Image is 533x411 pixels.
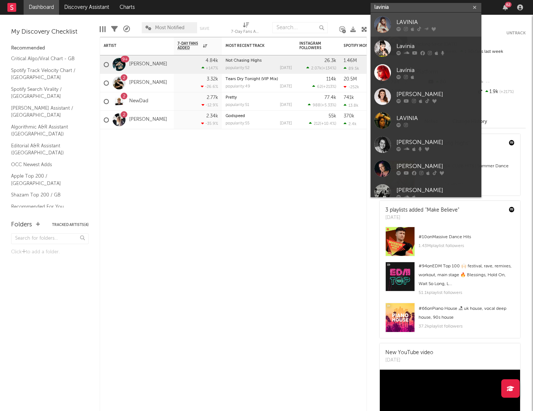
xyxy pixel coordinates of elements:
[11,248,89,257] div: Click to add a folder.
[385,357,433,364] div: [DATE]
[226,96,237,100] a: Pretty
[11,55,81,63] a: Critical Algo/Viral Chart - GB
[396,42,478,51] div: Lavinia
[396,138,478,147] div: [PERSON_NAME]
[380,227,520,262] a: #10onMassive Dance Hits1.43Mplaylist followers
[280,103,292,107] div: [DATE]
[419,233,515,242] div: # 10 on Massive Dance Hits
[344,66,359,71] div: 89.5k
[323,66,335,71] span: +134 %
[178,41,201,50] span: 7-Day Fans Added
[11,85,81,100] a: Spotify Search Virality / [GEOGRAPHIC_DATA]
[201,121,218,126] div: -35.9 %
[202,66,218,71] div: +147 %
[371,109,481,133] a: LAVINIA
[201,84,218,89] div: -26.6 %
[371,181,481,205] a: [PERSON_NAME]
[309,121,336,126] div: ( )
[280,85,292,89] div: [DATE]
[206,58,218,63] div: 4.84k
[385,349,433,357] div: New YouTube video
[11,66,81,82] a: Spotify Track Velocity Chart / [GEOGRAPHIC_DATA]
[344,114,354,119] div: 370k
[104,44,159,48] div: Artist
[155,25,185,30] span: Most Notified
[129,98,148,105] a: NewDad
[324,58,336,63] div: 26.3k
[344,58,357,63] div: 1.46M
[371,85,481,109] a: [PERSON_NAME]
[52,223,89,227] button: Tracked Artists(4)
[226,66,250,70] div: popularity: 52
[202,103,218,107] div: -12.9 %
[329,114,336,119] div: 55k
[231,18,261,40] div: 7-Day Fans Added (7-Day Fans Added)
[129,61,167,68] a: [PERSON_NAME]
[111,18,118,40] div: Filters
[226,59,262,63] a: Not Chasing Highs
[11,233,89,244] input: Search for folders...
[226,96,292,100] div: Pretty
[323,85,335,89] span: +213 %
[396,90,478,99] div: [PERSON_NAME]
[226,121,250,126] div: popularity: 55
[371,37,481,61] a: Lavinia
[11,142,81,157] a: Editorial A&R Assistant ([GEOGRAPHIC_DATA])
[206,114,218,119] div: 2.34k
[312,84,336,89] div: ( )
[231,28,261,37] div: 7-Day Fans Added (7-Day Fans Added)
[385,206,459,214] div: 3 playlists added
[226,114,292,118] div: Godspeed
[313,103,320,107] span: 988
[226,59,292,63] div: Not Chasing Highs
[317,85,322,89] span: 62
[299,41,325,50] div: Instagram Followers
[371,3,481,12] input: Search for artists
[498,90,514,94] span: +217 %
[314,122,320,126] span: 212
[200,27,209,31] button: Save
[419,242,515,250] div: 1.43M playlist followers
[311,66,321,71] span: 2.07k
[371,61,481,85] a: Lavínia
[419,262,515,288] div: # 94 on EDM Top 100 🙌🏻 festival, rave, remixes, workout, main stage 🔥 Blessings, Hold On, Wait So...
[380,303,520,338] a: #66onPiano House 🏖 uk house, vocal deep house, 90s house37.2kplaylist followers
[100,18,106,40] div: Edit Columns
[129,80,167,86] a: [PERSON_NAME]
[11,220,32,229] div: Folders
[321,122,335,126] span: +10.4 %
[226,103,249,107] div: popularity: 51
[503,4,508,10] button: 62
[419,304,515,322] div: # 66 on Piano House 🏖 uk house, vocal deep house, 90s house
[11,28,89,37] div: My Discovery Checklist
[207,77,218,82] div: 3.32k
[321,103,335,107] span: +5.33 %
[385,214,459,222] div: [DATE]
[272,22,328,33] input: Search...
[344,44,399,48] div: Spotify Monthly Listeners
[11,123,81,138] a: Algorithmic A&R Assistant ([GEOGRAPHIC_DATA])
[344,85,359,89] div: -252k
[11,191,81,199] a: Shazam Top 200 / GB
[371,133,481,157] a: [PERSON_NAME]
[425,208,459,213] a: "Make Believe"
[11,203,81,211] a: Recommended For You
[396,186,478,195] div: [PERSON_NAME]
[344,121,357,126] div: 2.4k
[11,172,81,187] a: Apple Top 200 / [GEOGRAPHIC_DATA]
[226,114,245,118] a: Godspeed
[477,78,526,87] div: --
[344,95,354,100] div: 741k
[324,95,336,100] div: 77.4k
[380,262,520,303] a: #94onEDM Top 100 🙌🏻 festival, rave, remixes, workout, main stage 🔥 Blessings, Hold On, Wait So Lo...
[419,288,515,297] div: 51.1k playlist followers
[396,114,478,123] div: LAVINIA
[226,85,250,89] div: popularity: 49
[306,66,336,71] div: ( )
[280,121,292,126] div: [DATE]
[396,18,478,27] div: LAVINIA
[396,66,478,75] div: Lavínia
[123,18,130,40] div: A&R Pipeline
[11,104,81,119] a: [PERSON_NAME] Assistant / [GEOGRAPHIC_DATA]
[11,161,81,169] a: OCC Newest Adds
